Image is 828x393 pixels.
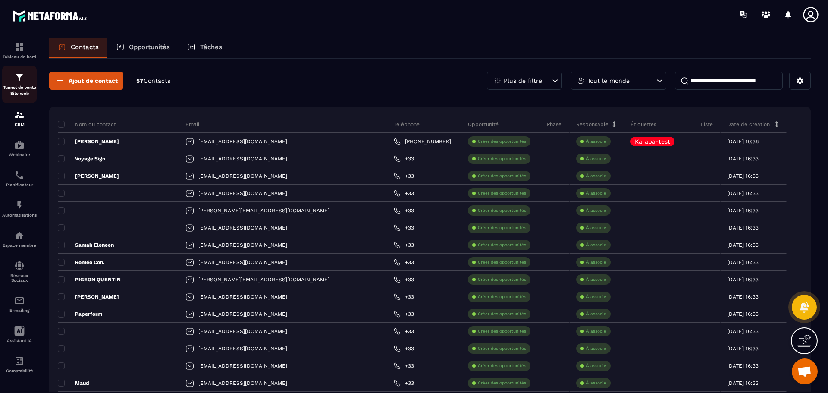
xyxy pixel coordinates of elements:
[586,328,606,334] p: À associe
[49,38,107,58] a: Contacts
[49,72,123,90] button: Ajout de contact
[394,190,414,197] a: +33
[586,225,606,231] p: À associe
[14,110,25,120] img: formation
[478,294,526,300] p: Créer des opportunités
[586,138,606,145] p: À associe
[2,308,37,313] p: E-mailing
[727,363,759,369] p: [DATE] 16:33
[2,182,37,187] p: Planificateur
[394,328,414,335] a: +33
[2,368,37,373] p: Comptabilité
[107,38,179,58] a: Opportunités
[2,243,37,248] p: Espace membre
[2,103,37,133] a: formationformationCRM
[14,200,25,211] img: automations
[14,170,25,180] img: scheduler
[727,346,759,352] p: [DATE] 16:33
[478,225,526,231] p: Créer des opportunités
[2,273,37,283] p: Réseaux Sociaux
[394,155,414,162] a: +33
[478,156,526,162] p: Créer des opportunités
[58,311,102,318] p: Paperform
[185,121,200,128] p: Email
[394,362,414,369] a: +33
[478,242,526,248] p: Créer des opportunités
[586,259,606,265] p: À associe
[2,35,37,66] a: formationformationTableau de bord
[727,380,759,386] p: [DATE] 16:33
[630,121,656,128] p: Étiquettes
[394,380,414,387] a: +33
[586,346,606,352] p: À associe
[478,328,526,334] p: Créer des opportunités
[727,294,759,300] p: [DATE] 16:33
[58,121,116,128] p: Nom du contact
[394,242,414,248] a: +33
[727,259,759,265] p: [DATE] 16:33
[576,121,608,128] p: Responsable
[2,224,37,254] a: automationsautomationsEspace membre
[129,43,170,51] p: Opportunités
[727,156,759,162] p: [DATE] 16:33
[2,349,37,380] a: accountantaccountantComptabilité
[2,254,37,289] a: social-networksocial-networkRéseaux Sociaux
[2,163,37,194] a: schedulerschedulerPlanificateur
[14,261,25,271] img: social-network
[394,276,414,283] a: +33
[478,277,526,283] p: Créer des opportunités
[136,77,170,85] p: 57
[727,311,759,317] p: [DATE] 16:33
[792,358,818,384] div: Ouvrir le chat
[394,311,414,318] a: +33
[478,311,526,317] p: Créer des opportunités
[727,242,759,248] p: [DATE] 16:33
[468,121,499,128] p: Opportunité
[179,38,231,58] a: Tâches
[394,293,414,300] a: +33
[504,78,542,84] p: Plus de filtre
[394,207,414,214] a: +33
[12,8,90,24] img: logo
[14,230,25,241] img: automations
[2,66,37,103] a: formationformationTunnel de vente Site web
[2,338,37,343] p: Assistant IA
[2,319,37,349] a: Assistant IA
[2,194,37,224] a: automationsautomationsAutomatisations
[58,138,119,145] p: [PERSON_NAME]
[586,156,606,162] p: À associe
[394,173,414,179] a: +33
[586,173,606,179] p: À associe
[701,121,713,128] p: Liste
[727,173,759,179] p: [DATE] 16:33
[2,213,37,217] p: Automatisations
[586,363,606,369] p: À associe
[727,121,770,128] p: Date de création
[394,345,414,352] a: +33
[727,277,759,283] p: [DATE] 16:33
[478,190,526,196] p: Créer des opportunités
[394,138,451,145] a: [PHONE_NUMBER]
[58,173,119,179] p: [PERSON_NAME]
[586,380,606,386] p: À associe
[394,224,414,231] a: +33
[586,242,606,248] p: À associe
[71,43,99,51] p: Contacts
[586,277,606,283] p: À associe
[144,77,170,84] span: Contacts
[727,208,759,214] p: [DATE] 16:33
[14,296,25,306] img: email
[727,328,759,334] p: [DATE] 16:33
[14,42,25,52] img: formation
[58,276,121,283] p: PIGEON QUENTIN
[727,138,759,145] p: [DATE] 10:36
[14,140,25,150] img: automations
[478,259,526,265] p: Créer des opportunités
[394,259,414,266] a: +33
[2,54,37,59] p: Tableau de bord
[586,208,606,214] p: À associe
[2,133,37,163] a: automationsautomationsWebinaire
[727,225,759,231] p: [DATE] 16:33
[727,190,759,196] p: [DATE] 16:33
[2,85,37,97] p: Tunnel de vente Site web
